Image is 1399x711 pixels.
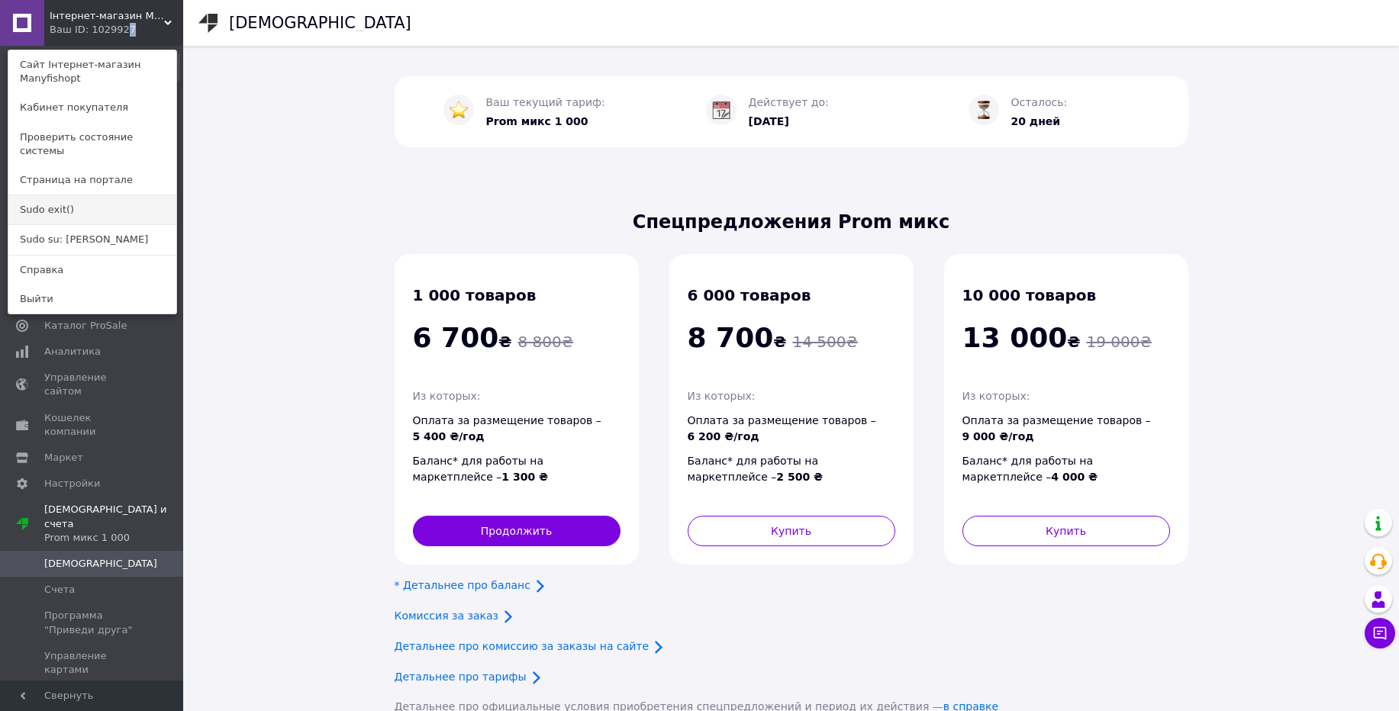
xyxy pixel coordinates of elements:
span: [DEMOGRAPHIC_DATA] и счета [44,503,183,545]
span: 1 000 товаров [413,286,537,304]
div: Ваш ID: 1029927 [50,23,114,37]
span: Каталог ProSale [44,319,127,333]
a: Страница на портале [8,166,176,195]
span: Программа "Приведи друга" [44,609,141,636]
button: Чат с покупателем [1365,618,1395,648]
span: Спецпредложения Prom микc [395,209,1188,235]
button: Продолжить [413,516,621,546]
span: Осталось: [1011,96,1068,108]
a: Детальнее про тарифы [395,671,527,683]
span: 9 000 ₴/год [962,430,1034,442]
button: Купить [962,516,1170,546]
a: Выйти [8,285,176,314]
a: Проверить состояние системы [8,123,176,166]
span: 20 дней [1011,115,1061,127]
span: 19 000 ₴ [1086,333,1151,351]
a: Sudo su: [PERSON_NAME] [8,225,176,254]
span: Оплата за размещение товаров – [688,414,876,442]
span: Ваш текущий тариф: [486,96,605,108]
span: 5 400 ₴/год [413,430,485,442]
span: Из которых: [688,390,756,402]
span: 4 000 ₴ [1051,471,1098,483]
a: Справка [8,256,176,285]
span: Маркет [44,451,83,465]
a: Кабинет покупателя [8,93,176,122]
img: :calendar: [712,101,730,119]
span: Інтернет-магазин Manyfishopt [50,9,164,23]
span: Счета [44,583,75,597]
span: Из которых: [962,390,1030,402]
span: Управление картами [44,649,141,677]
span: Prom микс 1 000 [486,115,588,127]
span: Оплата за размещение товаров – [413,414,601,442]
span: 10 000 товаров [962,286,1097,304]
img: :star: [450,101,468,119]
a: Комиссия за заказ [395,610,499,622]
a: Сайт Інтернет-магазин Manyfishopt [8,50,176,93]
h1: [DEMOGRAPHIC_DATA] [229,14,411,32]
span: 8 800 ₴ [517,333,573,351]
span: ₴ [962,333,1081,351]
span: 6 700 [413,322,499,353]
span: [DATE] [749,115,789,127]
span: Настройки [44,477,100,491]
span: 8 700 [688,322,774,353]
span: Баланс* для работы на маркетплейсе – [413,455,549,483]
span: Действует до: [749,96,829,108]
span: 13 000 [962,322,1068,353]
span: Кошелек компании [44,411,141,439]
span: 14 500 ₴ [792,333,857,351]
span: 6 000 товаров [688,286,811,304]
span: ₴ [688,333,787,351]
span: Из которых: [413,390,481,402]
button: Купить [688,516,895,546]
span: Оплата за размещение товаров – [962,414,1151,442]
span: ₴ [413,333,512,351]
span: Баланс* для работы на маркетплейсе – [688,455,824,483]
span: 2 500 ₴ [776,471,823,483]
div: Prom микс 1 000 [44,531,183,545]
span: Баланс* для работы на маркетплейсе – [962,455,1098,483]
span: Управление сайтом [44,371,141,398]
span: Аналитика [44,345,101,359]
a: Детальнее про комиссию за заказы на сайте [395,640,650,652]
a: Sudo exit() [8,195,176,224]
a: * Детальнее про баланс [395,579,530,591]
span: 6 200 ₴/год [688,430,759,442]
span: [DEMOGRAPHIC_DATA] [44,557,157,571]
img: :hourglass_flowing_sand: [975,101,993,119]
span: 1 300 ₴ [501,471,548,483]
